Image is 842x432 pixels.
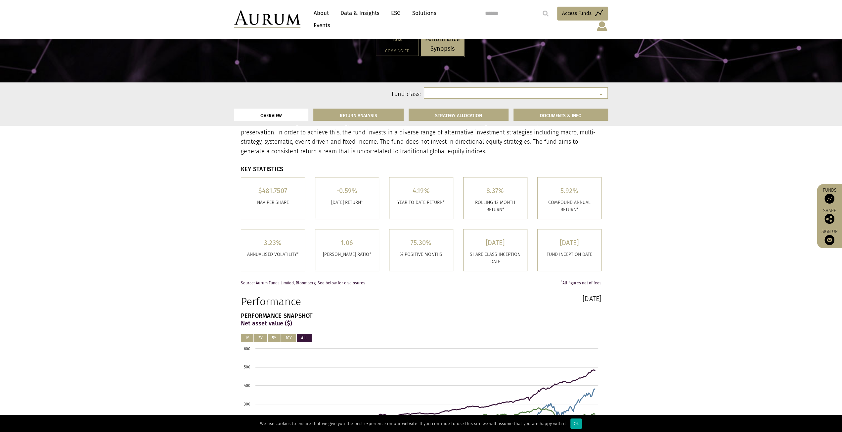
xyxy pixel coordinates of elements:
[246,187,300,194] h5: $481.7507
[543,199,596,214] p: COMPOUND ANNUAL RETURN*
[394,251,448,258] p: % POSITIVE MONTHS
[543,251,596,258] p: FUND INCEPTION DATE
[824,214,834,224] img: Share this post
[513,109,608,121] a: DOCUMENTS & INFO
[246,199,300,206] p: Nav per share
[820,187,839,204] a: Funds
[543,239,596,246] h5: [DATE]
[468,187,522,194] h5: 8.37%
[394,239,448,246] h5: 75.30%
[468,239,522,246] h5: [DATE]
[426,295,601,302] h3: [DATE]
[244,383,250,388] text: 400
[820,209,839,224] div: Share
[468,199,522,214] p: ROLLING 12 MONTH RETURN*
[246,251,300,258] p: ANNUALISED VOLATILITY*
[313,109,404,121] a: RETURN ANALYSIS
[254,334,267,342] button: 3Y
[561,281,601,285] span: All figures net of fees
[320,239,374,246] h5: 1.06
[298,90,421,99] label: Fund class:
[244,347,250,351] text: 600
[244,402,250,407] text: 300
[394,199,448,206] p: YEAR TO DATE RETURN*
[241,281,365,285] span: Source: Aurum Funds Limited, Bloomberg, See below for disclosures
[246,239,300,246] h5: 3.23%
[320,187,374,194] h5: -0.59%
[543,187,596,194] h5: 5.92%
[297,334,312,342] button: ALL
[409,109,509,121] a: STRATEGY ALLOCATION
[241,312,313,319] strong: PERFORMANCE SNAPSHOT
[281,334,296,342] button: 10Y
[468,251,522,266] p: SHARE CLASS INCEPTION DATE
[570,418,582,429] div: Ok
[824,194,834,204] img: Access Funds
[320,199,374,206] p: [DATE] RETURN*
[320,251,374,258] p: [PERSON_NAME] RATIO*
[241,295,416,308] h1: Performance
[244,365,250,369] text: 500
[241,118,601,156] p: Aurum Isis Fund is a global multi-strategy fund which aims to provide investors with steady growt...
[241,166,284,173] strong: KEY STATISTICS
[394,187,448,194] h5: 4.19%
[241,334,253,342] button: 1Y
[268,334,281,342] button: 5Y
[241,320,292,327] strong: Net asset value ($)
[820,229,839,245] a: Sign up
[824,235,834,245] img: Sign up to our newsletter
